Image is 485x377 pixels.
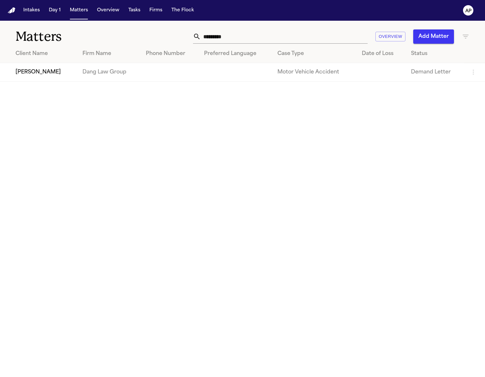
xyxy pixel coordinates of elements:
[362,50,401,58] div: Date of Loss
[411,50,459,58] div: Status
[8,7,16,14] img: Finch Logo
[147,5,165,16] button: Firms
[21,5,42,16] button: Intakes
[146,50,194,58] div: Phone Number
[277,50,351,58] div: Case Type
[406,63,464,82] td: Demand Letter
[126,5,143,16] button: Tasks
[272,63,357,82] td: Motor Vehicle Accident
[169,5,197,16] button: The Flock
[16,28,142,45] h1: Matters
[94,5,122,16] button: Overview
[46,5,63,16] button: Day 1
[8,7,16,14] a: Home
[375,32,405,42] button: Overview
[413,29,454,44] button: Add Matter
[82,50,135,58] div: Firm Name
[204,50,267,58] div: Preferred Language
[77,63,141,82] td: Dang Law Group
[67,5,91,16] button: Matters
[16,50,72,58] div: Client Name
